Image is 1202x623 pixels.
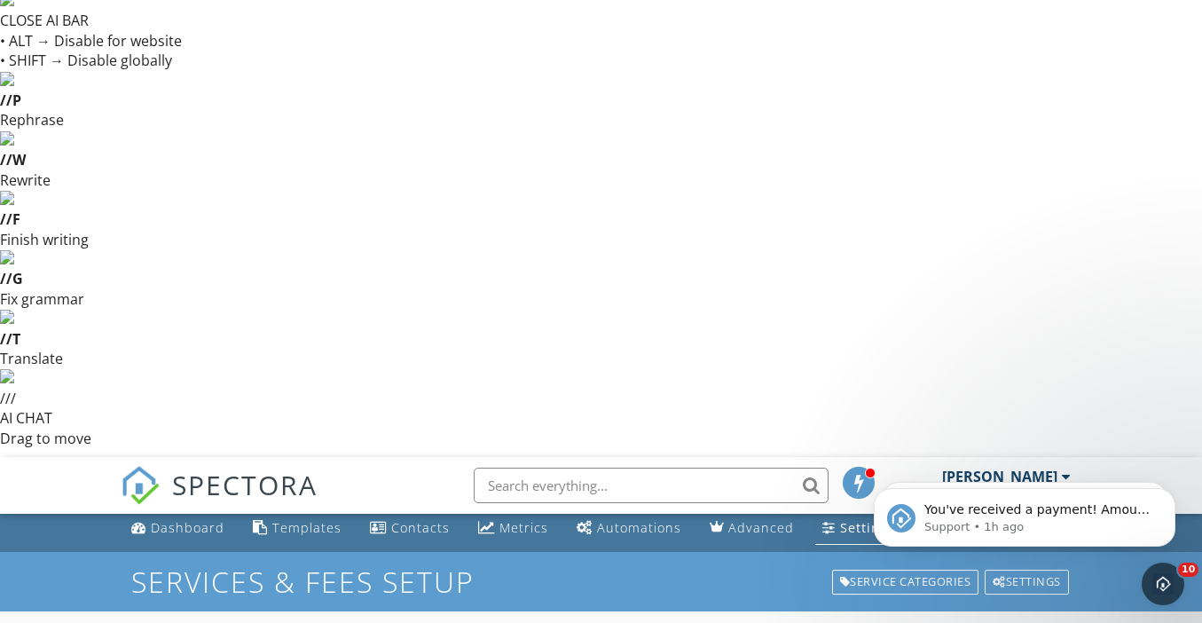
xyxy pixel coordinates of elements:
p: Message from Support, sent 1h ago [77,68,306,84]
a: Settings [983,568,1071,596]
span: SPECTORA [172,466,318,503]
img: The Best Home Inspection Software - Spectora [121,466,160,505]
a: Metrics [471,512,555,545]
div: Dashboard [151,519,224,536]
div: Templates [272,519,342,536]
input: Search everything... [474,468,829,503]
a: Advanced [703,512,801,545]
a: SPECTORA [121,481,318,518]
div: Settings [985,570,1069,595]
iframe: Intercom live chat [1142,563,1184,605]
div: Automations [597,519,681,536]
div: Metrics [499,519,548,536]
span: 10 [1178,563,1198,577]
a: Templates [246,512,349,545]
h1: SERVICES & FEES SETUP [131,566,1070,597]
a: Contacts [363,512,457,545]
iframe: Intercom notifications message [847,451,1202,575]
div: Service Categories [832,570,979,595]
div: Advanced [728,519,794,536]
a: Service Categories [830,568,981,596]
div: Contacts [391,519,450,536]
span: You've received a payment! Amount $448.00 Fee $0.00 Net $448.00 Transaction # pi_3SCj5zK7snlDGpRF... [77,51,305,260]
div: Settings [840,519,895,536]
a: Dashboard [124,512,232,545]
a: Settings [815,512,902,545]
a: Automations (Basic) [570,512,688,545]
